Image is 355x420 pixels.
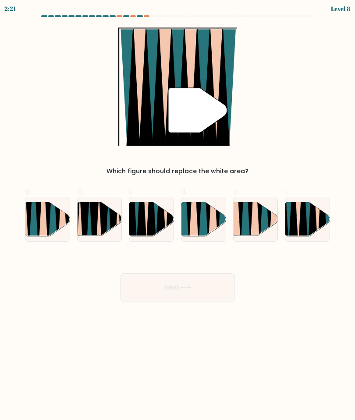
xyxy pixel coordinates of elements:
[285,186,289,196] span: f.
[129,186,135,196] span: c.
[25,186,31,196] span: a.
[4,4,16,13] div: 2:21
[331,4,351,13] div: Level 8
[30,167,325,176] div: Which figure should replace the white area?
[121,273,234,301] button: Next
[168,88,227,133] g: "
[233,186,239,196] span: e.
[77,186,83,196] span: b.
[181,186,187,196] span: d.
